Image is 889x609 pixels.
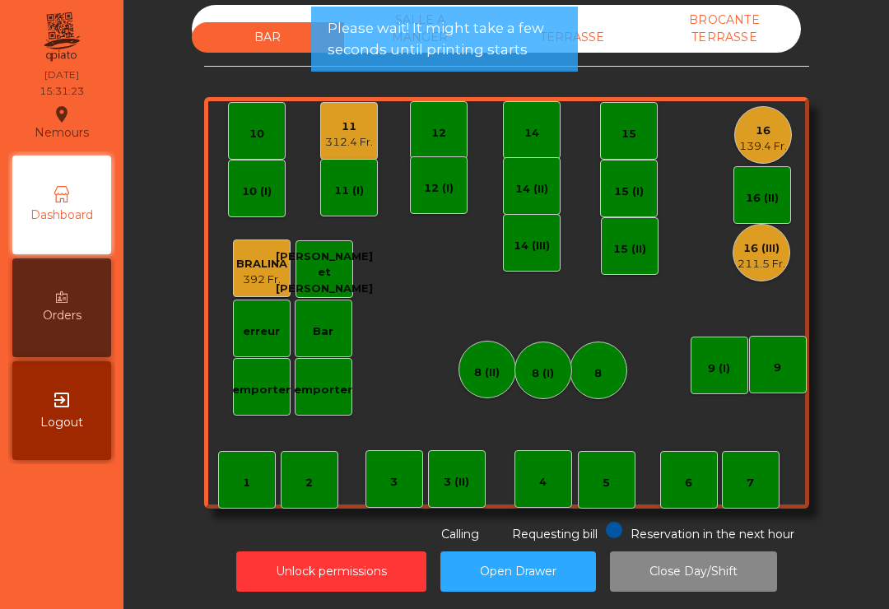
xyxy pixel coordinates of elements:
div: 15 (I) [614,184,644,200]
div: 8 [594,365,602,382]
div: 5 [603,475,610,491]
div: 10 (I) [242,184,272,200]
div: SALLE A MANGER [344,5,496,53]
div: 11 (I) [334,183,364,199]
div: 10 [249,126,264,142]
span: Orders [43,307,81,324]
span: Requesting bill [512,527,598,542]
span: Dashboard [30,207,93,224]
div: 7 [747,475,754,491]
span: Calling [441,527,479,542]
div: 3 (II) [444,474,469,490]
div: BRALINA [236,256,287,272]
div: 1 [243,475,250,491]
img: qpiato [41,8,81,66]
div: 14 (II) [515,181,548,198]
div: [DATE] [44,67,79,82]
div: 3 [390,474,398,490]
div: 14 (III) [514,238,550,254]
div: 12 (I) [424,180,454,197]
div: 16 [739,123,787,139]
button: Unlock permissions [236,551,426,592]
div: 6 [685,475,692,491]
div: 15:31:23 [40,84,84,99]
div: 15 (II) [613,241,646,258]
div: 4 [539,474,547,490]
div: 15 [621,126,636,142]
div: 16 (III) [738,240,785,257]
button: Open Drawer [440,551,596,592]
div: BROCANTE TERRASSE [649,5,801,53]
div: emporter [294,382,352,398]
span: Please wait! It might take a few seconds until printing starts [328,18,561,59]
div: Bar [313,323,333,340]
span: Reservation in the next hour [631,527,794,542]
div: 11 [325,119,373,135]
div: 2 [305,475,313,491]
div: Nemours [35,102,89,143]
i: exit_to_app [52,390,72,410]
div: 392 Fr. [236,272,287,288]
div: 8 (I) [532,365,554,382]
div: 14 [524,125,539,142]
div: 16 (II) [746,190,779,207]
div: 9 [774,360,781,376]
div: 12 [431,125,446,142]
div: 139.4 Fr. [739,138,787,155]
div: 9 (I) [708,360,730,377]
div: BAR [192,22,344,53]
button: Close Day/Shift [610,551,777,592]
div: 8 (II) [474,365,500,381]
span: Logout [40,414,83,431]
i: location_on [52,105,72,124]
div: emporter [232,382,291,398]
div: [PERSON_NAME] et [PERSON_NAME] [276,249,373,297]
div: 312.4 Fr. [325,134,373,151]
div: erreur [243,323,280,340]
div: 211.5 Fr. [738,256,785,272]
